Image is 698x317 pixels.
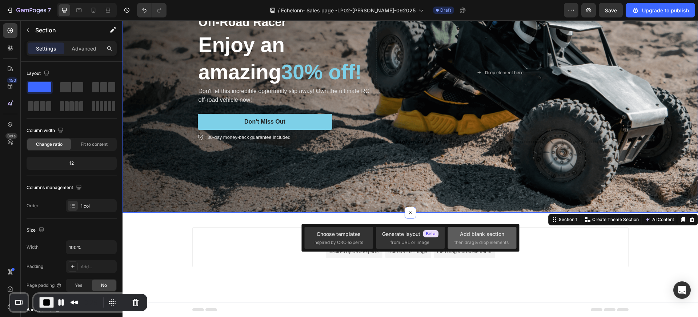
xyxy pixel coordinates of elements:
div: Page padding [27,282,62,289]
div: Generate layout [382,230,439,238]
p: Settings [36,45,56,52]
div: 450 [7,77,17,83]
div: Generate layout [266,219,305,226]
div: Padding [27,263,43,270]
p: Section [35,26,95,35]
div: Upgrade to publish [632,7,689,14]
span: inspired by CRO experts [206,228,256,234]
span: Echelonn- Sales page -LP02-[PERSON_NAME]-092025 [281,7,416,14]
div: Column width [27,126,65,136]
div: Add... [81,264,115,270]
input: Auto [66,241,116,254]
div: Drop element here [362,49,401,55]
div: Choose templates [317,230,361,238]
span: Save [605,7,617,13]
span: 30% off! [159,40,240,63]
div: Section 1 [435,196,456,202]
button: Don’t Miss Out [75,93,210,110]
div: Undo/Redo [137,3,167,17]
button: AI Content [521,195,553,204]
p: Advanced [72,45,96,52]
button: Save [599,3,623,17]
p: 30-day money-back guarantee included [85,113,168,121]
div: Don’t Miss Out [122,98,163,105]
h2: Enjoy an amazing [75,10,251,65]
div: Width [27,244,39,250]
div: Order [27,202,39,209]
iframe: Design area [123,20,698,317]
span: then drag & drop elements [314,228,369,234]
span: No [101,282,107,289]
div: Add blank section [320,219,364,226]
span: inspired by CRO experts [313,239,363,246]
div: Columns management [27,183,83,193]
div: Add blank section [460,230,504,238]
span: from URL or image [266,228,305,234]
p: 7 [48,6,51,15]
p: Create Theme Section [470,196,516,202]
button: 7 [3,3,54,17]
div: Open Intercom Messenger [673,281,691,299]
div: Choose templates [209,219,253,226]
div: Size [27,225,46,235]
div: 12 [28,158,115,168]
span: Draft [440,7,451,13]
span: then drag & drop elements [454,239,509,246]
span: from URL or image [390,239,429,246]
span: Fit to content [81,141,108,148]
span: Yes [75,282,82,289]
p: Don't let this incredible opportunity slip away! Own the ultimate RC off-road vehicle now! [76,67,250,84]
span: Add section [270,203,305,210]
span: / [278,7,280,14]
span: Change ratio [36,141,63,148]
div: Beta [5,133,17,139]
div: Layout [27,69,51,79]
div: 1 col [81,203,115,209]
button: Upgrade to publish [626,3,695,17]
